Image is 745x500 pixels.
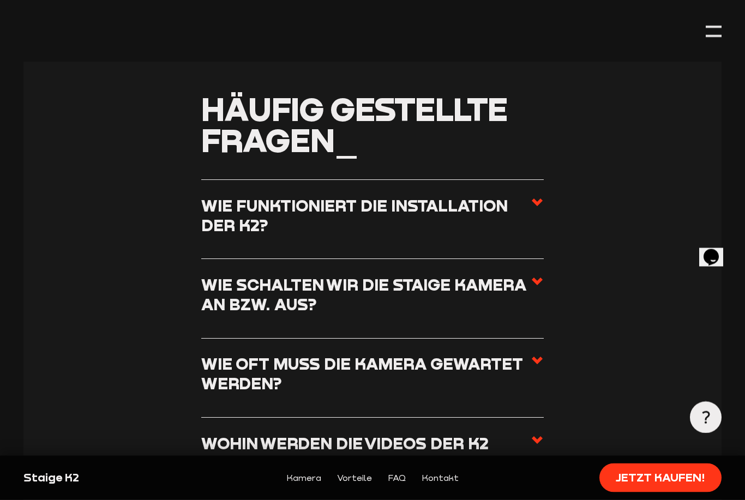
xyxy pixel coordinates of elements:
span: Häufig gestellte Fragen_ [201,90,508,160]
a: Jetzt kaufen! [599,463,722,492]
a: FAQ [388,471,406,485]
iframe: chat widget [699,234,734,267]
div: Staige K2 [23,470,189,486]
h3: Wie schalten wir die Staige Kamera an bzw. aus? [201,275,531,315]
a: Kontakt [422,471,459,485]
a: Kamera [286,471,321,485]
h3: Wohin werden die Videos der K2 gespeichert? [201,434,531,473]
a: Vorteile [337,471,372,485]
h3: Wie oft muss die Kamera gewartet werden? [201,354,531,394]
h3: Wie funktioniert die Installation der K2? [201,196,531,236]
